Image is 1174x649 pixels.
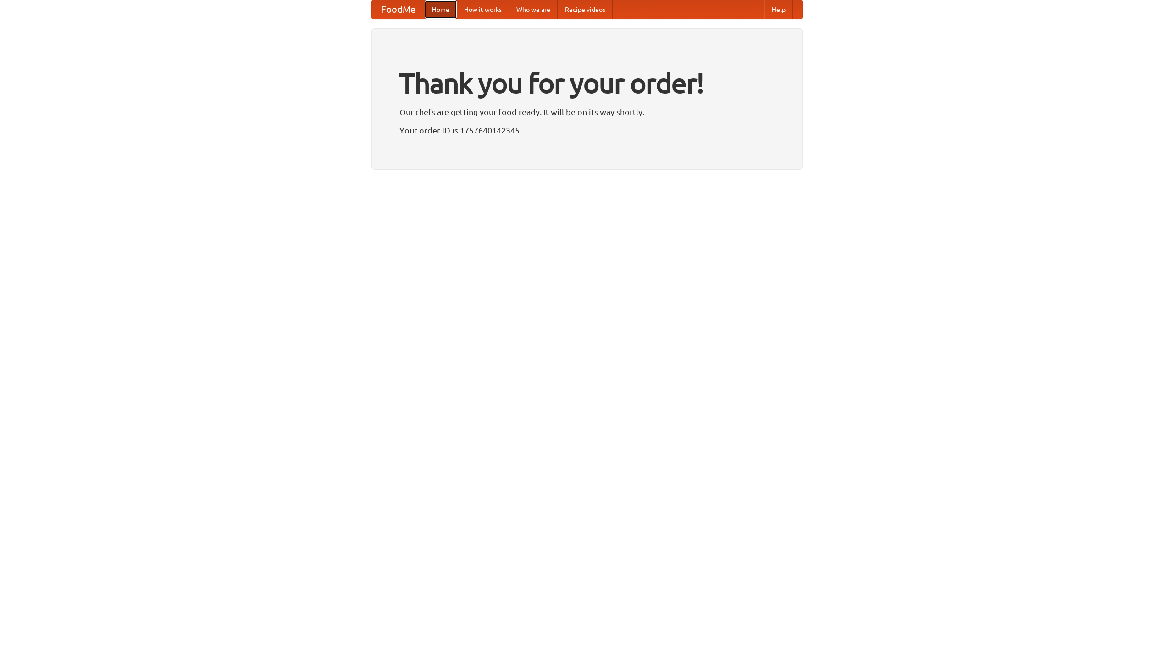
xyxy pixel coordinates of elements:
[558,0,613,19] a: Recipe videos
[509,0,558,19] a: Who we are
[372,0,425,19] a: FoodMe
[399,61,775,105] h1: Thank you for your order!
[425,0,457,19] a: Home
[764,0,793,19] a: Help
[399,123,775,137] p: Your order ID is 1757640142345.
[399,105,775,119] p: Our chefs are getting your food ready. It will be on its way shortly.
[457,0,509,19] a: How it works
